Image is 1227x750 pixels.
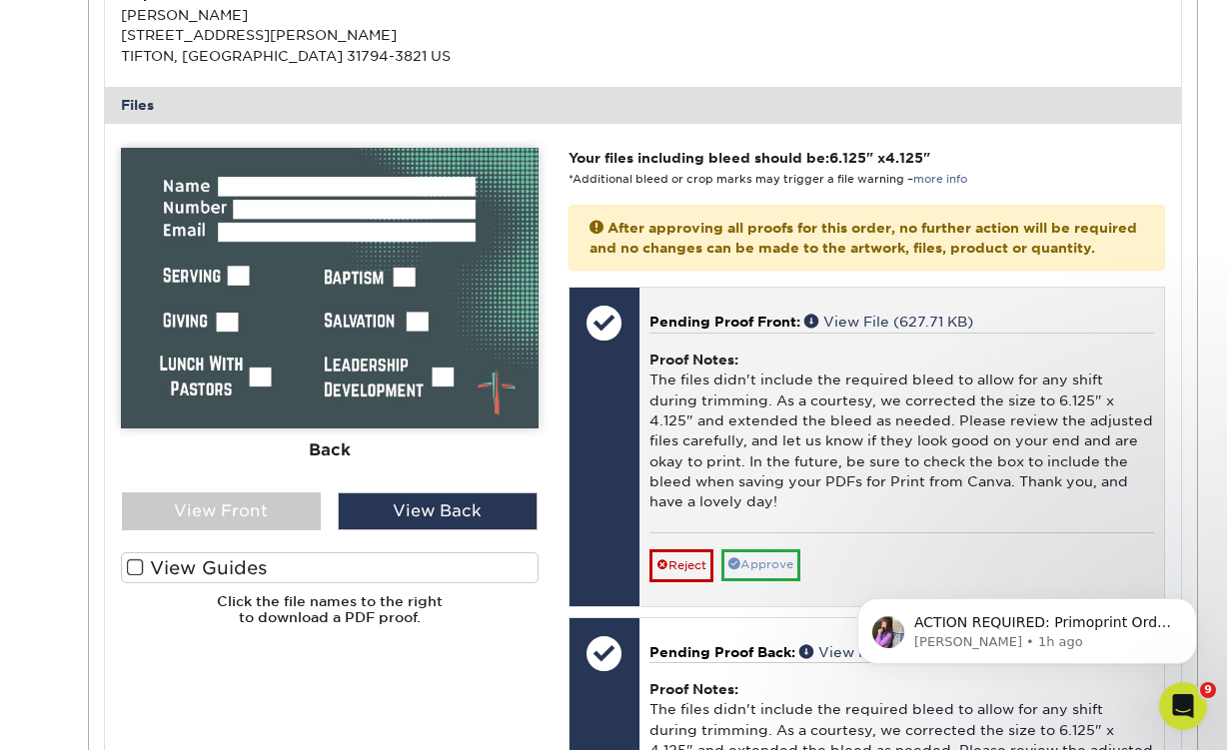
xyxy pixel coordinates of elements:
iframe: Intercom live chat [1159,682,1207,730]
a: View File (627.71 KB) [804,314,973,330]
div: Files [105,87,1182,123]
span: 9 [1200,682,1216,698]
h6: Click the file names to the right to download a PDF proof. [121,593,539,642]
strong: Proof Notes: [649,681,738,697]
iframe: Intercom notifications message [827,556,1227,696]
a: more info [913,173,967,186]
span: 6.125 [829,150,866,166]
span: Pending Proof Front: [649,314,800,330]
strong: Proof Notes: [649,352,738,368]
div: The files didn't include the required bleed to allow for any shift during trimming. As a courtesy... [649,333,1154,533]
strong: Your files including bleed should be: " x " [569,150,930,166]
a: Approve [721,549,800,580]
a: View File (1.67 MB) [799,644,953,660]
small: *Additional bleed or crop marks may trigger a file warning – [569,173,967,186]
span: 4.125 [885,150,923,166]
label: View Guides [121,552,539,583]
strong: After approving all proofs for this order, no further action will be required and no changes can ... [590,220,1137,256]
a: Reject [649,549,713,581]
span: Pending Proof Back: [649,644,795,660]
div: View Back [338,492,538,530]
div: Back [121,428,539,472]
div: View Front [122,492,322,530]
